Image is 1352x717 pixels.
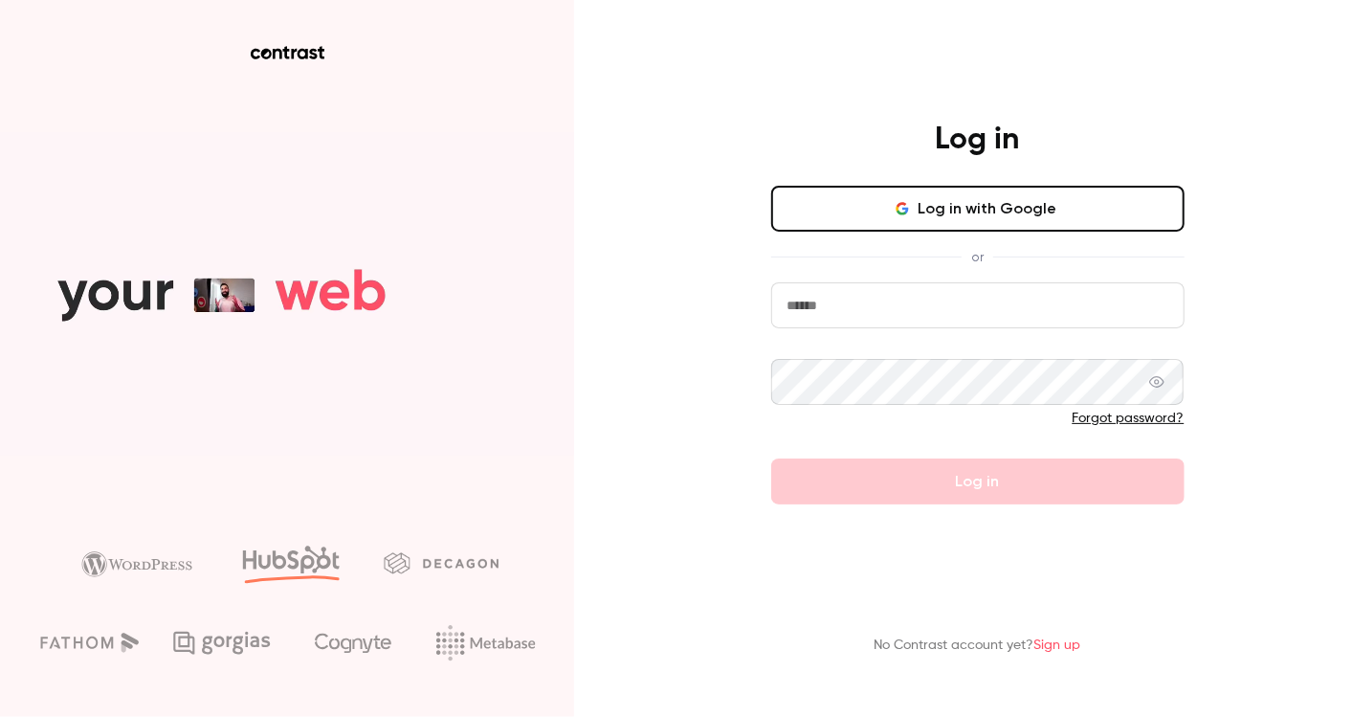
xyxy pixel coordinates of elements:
[771,186,1185,232] button: Log in with Google
[875,636,1081,656] p: No Contrast account yet?
[1073,412,1185,425] a: Forgot password?
[1034,639,1081,652] a: Sign up
[936,121,1020,159] h4: Log in
[384,552,499,573] img: decagon
[962,247,993,267] span: or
